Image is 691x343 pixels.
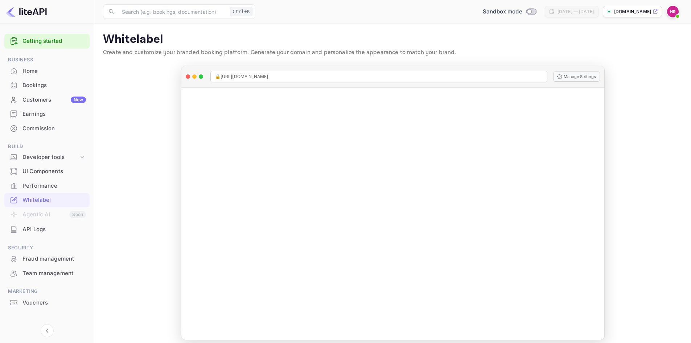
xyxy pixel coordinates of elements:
span: Marketing [4,287,90,295]
div: Home [22,67,86,75]
a: CustomersNew [4,93,90,106]
span: Business [4,56,90,64]
a: Home [4,64,90,78]
div: API Logs [22,225,86,234]
div: Bookings [4,78,90,93]
a: Fraud management [4,252,90,265]
div: Commission [4,122,90,136]
a: Commission [4,122,90,135]
a: UI Components [4,164,90,178]
div: Vouchers [22,299,86,307]
div: Bookings [22,81,86,90]
img: Hugo Ruano [667,6,679,17]
div: Team management [22,269,86,278]
img: LiteAPI logo [6,6,47,17]
a: Earnings [4,107,90,121]
a: API Logs [4,222,90,236]
div: Ctrl+K [230,7,252,16]
div: Commission [22,124,86,133]
div: API Logs [4,222,90,237]
div: Whitelabel [4,193,90,207]
div: New [71,97,86,103]
div: UI Components [22,167,86,176]
a: Bookings [4,78,90,92]
button: Collapse navigation [41,324,54,337]
div: Earnings [22,110,86,118]
div: Performance [4,179,90,193]
p: Create and customize your branded booking platform. Generate your domain and personalize the appe... [103,48,682,57]
input: Search (e.g. bookings, documentation) [118,4,227,19]
div: [DATE] — [DATE] [558,8,594,15]
div: Switch to Production mode [480,8,539,16]
div: Performance [22,182,86,190]
div: Vouchers [4,296,90,310]
div: Developer tools [22,153,79,162]
a: Team management [4,266,90,280]
div: Fraud management [4,252,90,266]
div: Whitelabel [22,196,86,204]
div: Customers [22,96,86,104]
button: Manage Settings [553,72,600,82]
a: Performance [4,179,90,192]
a: Vouchers [4,296,90,309]
span: Security [4,244,90,252]
p: Whitelabel [103,32,682,47]
div: Fraud management [22,255,86,263]
div: CustomersNew [4,93,90,107]
div: Earnings [4,107,90,121]
div: Developer tools [4,151,90,164]
span: Build [4,143,90,151]
a: Whitelabel [4,193,90,207]
span: 🔒 [URL][DOMAIN_NAME] [215,73,268,80]
div: Getting started [4,34,90,49]
a: Getting started [22,37,86,45]
span: Sandbox mode [483,8,522,16]
p: [DOMAIN_NAME] [614,8,651,15]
